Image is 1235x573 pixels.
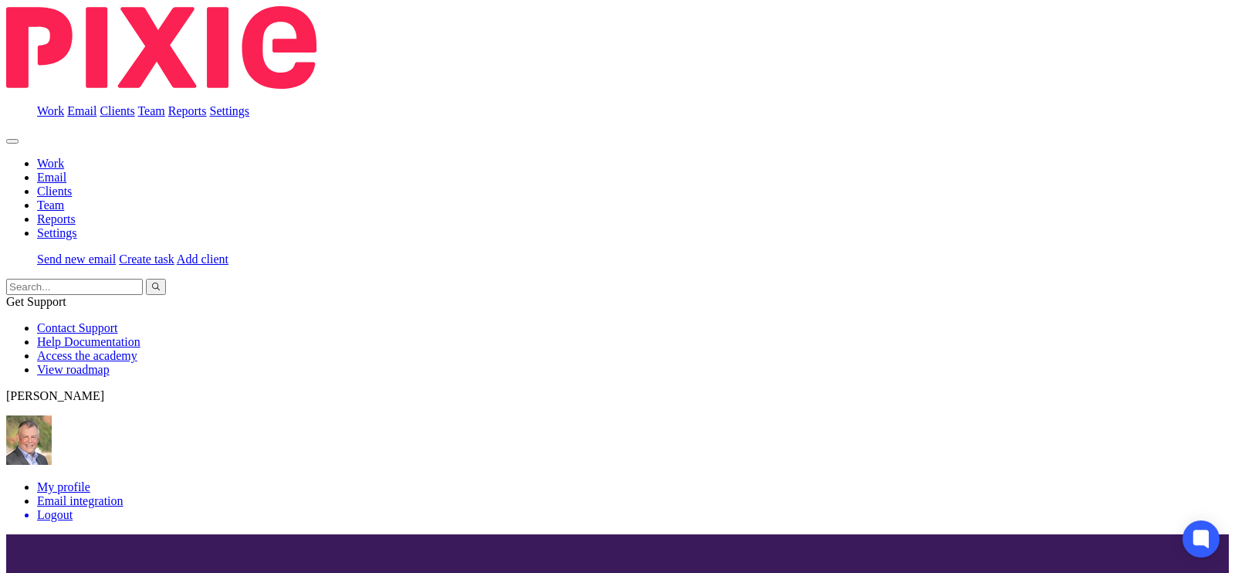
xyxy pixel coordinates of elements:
a: Email [67,104,96,117]
a: Reports [37,212,76,225]
a: Settings [210,104,250,117]
a: Email [37,171,66,184]
img: High%20Res%20Andrew%20Price%20Accountants_Poppy%20Jakes%20photography-1109.jpg [6,415,52,465]
a: Logout [37,508,1229,522]
a: Team [37,198,64,212]
a: Send new email [37,253,116,266]
span: Logout [37,508,73,521]
a: View roadmap [37,363,110,376]
button: Search [146,279,166,295]
a: Access the academy [37,349,137,362]
a: Add client [177,253,228,266]
input: Search [6,279,143,295]
a: Reports [168,104,207,117]
a: Help Documentation [37,335,140,348]
a: Settings [37,226,77,239]
a: Create task [119,253,174,266]
p: [PERSON_NAME] [6,389,1229,403]
a: Contact Support [37,321,117,334]
span: Get Support [6,295,66,308]
a: Clients [37,185,72,198]
a: Email integration [37,494,123,507]
img: Pixie [6,6,316,89]
a: My profile [37,480,90,493]
a: Work [37,157,64,170]
a: Clients [100,104,134,117]
a: Work [37,104,64,117]
a: Team [137,104,164,117]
